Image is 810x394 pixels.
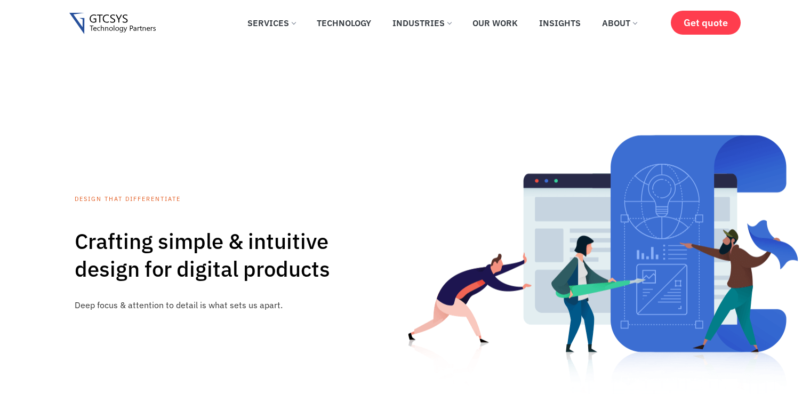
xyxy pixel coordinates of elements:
a: About [594,11,645,35]
a: Services [239,11,303,35]
a: Our Work [464,11,526,35]
h2: Crafting simple & intuitive design for digital products [75,227,335,283]
a: Get quote [671,11,741,35]
p: Design That Differentiate [75,195,335,204]
a: Industries [384,11,459,35]
span: Get quote [684,17,728,28]
img: Gtcsys logo [69,13,156,35]
p: Deep focus & attention to detail is what sets us apart. [75,299,335,311]
a: Insights [531,11,589,35]
a: Technology [309,11,379,35]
